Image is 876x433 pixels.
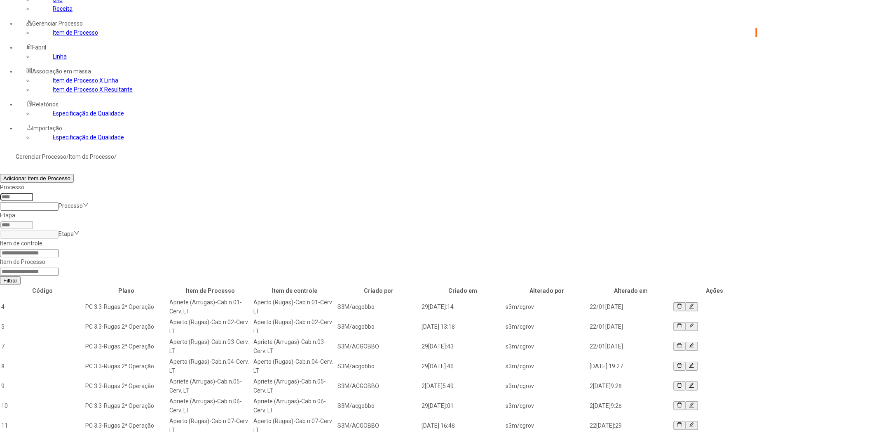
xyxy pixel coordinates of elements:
td: Aperto (Rugas)-Cab.n.02-Cerv. LT [169,317,252,336]
td: 29[DATE]:01 [421,396,504,415]
th: Plano [85,286,168,296]
td: PC 3.3-Rugas 2ª Operação [85,297,168,316]
span: Associação em massa [32,68,91,75]
td: s3m/cgrov [505,337,588,356]
th: Criado em [421,286,504,296]
td: 22/01[DATE] [589,317,672,336]
th: Ações [673,286,757,296]
td: 2[DATE]9:28 [589,377,672,395]
a: Item de Processo [53,29,98,36]
nz-select-placeholder: Etapa [59,231,74,237]
td: 2[DATE]5:49 [421,377,504,395]
th: Código [1,286,84,296]
a: Item de Processo [69,153,114,160]
td: S3M/ACGOBBO [337,337,420,356]
td: PC 3.3-Rugas 2ª Operação [85,396,168,415]
td: s3m/cgrov [505,317,588,336]
td: 9 [1,377,84,395]
td: 2[DATE]9:28 [589,396,672,415]
td: Aperto (Rugas)-Cab.n.04-Cerv. LT [169,357,252,376]
a: Especificação de Qualidade [53,110,124,117]
td: 22/01[DATE] [589,297,672,316]
a: Item de Processo X Linha [53,77,118,84]
a: Item de Processo X Resultante [53,86,133,93]
span: Relatórios [32,101,59,108]
td: 29[DATE]:14 [421,297,504,316]
th: Item de controle [253,286,336,296]
td: 29[DATE]:43 [421,337,504,356]
td: Aperto (Rugas)-Cab.n.04-Cerv. LT [253,357,336,376]
nz-breadcrumb-separator: / [66,153,69,160]
a: Receita [53,5,73,12]
td: S3M/acgobbo [337,357,420,376]
td: 4 [1,297,84,316]
span: Gerenciar Processo [32,20,83,27]
td: Apriete (Arrugas)-Cab.n.03-Cerv. LT [253,337,336,356]
td: Apriete (Arrugas)-Cab.n.05-Cerv. LT [169,377,252,395]
td: Apriete (Arrugas)-Cab.n.05-Cerv. LT [253,377,336,395]
th: Alterado em [589,286,672,296]
span: Adicionar Item de Processo [3,175,70,181]
td: Aperto (Rugas)-Cab.n.03-Cerv. LT [169,337,252,356]
td: PC 3.3-Rugas 2ª Operação [85,377,168,395]
td: S3M/acgobbo [337,317,420,336]
td: 5 [1,317,84,336]
td: 10 [1,396,84,415]
td: PC 3.3-Rugas 2ª Operação [85,357,168,376]
th: Item de Processo [169,286,252,296]
span: Filtrar [3,278,17,284]
span: Fabril [32,44,46,51]
td: Apriete (Arrugas)-Cab.n.06-Cerv. LT [169,396,252,415]
td: S3M/ACGOBBO [337,377,420,395]
td: S3M/acgobbo [337,396,420,415]
nz-select-placeholder: Processo [59,202,83,209]
td: s3m/cgrov [505,357,588,376]
td: Apriete (Arrugas)-Cab.n.01-Cerv. LT [169,297,252,316]
td: PC 3.3-Rugas 2ª Operação [85,317,168,336]
th: Alterado por [505,286,588,296]
td: Aperto (Rugas)-Cab.n.01-Cerv. LT [253,297,336,316]
td: Apriete (Arrugas)-Cab.n.06-Cerv. LT [253,396,336,415]
td: s3m/cgrov [505,297,588,316]
td: Aperto (Rugas)-Cab.n.02-Cerv. LT [253,317,336,336]
td: 7 [1,337,84,356]
a: Especificação de Qualidade [53,134,124,141]
td: [DATE] 19:27 [589,357,672,376]
td: S3M/acgobbo [337,297,420,316]
nz-breadcrumb-separator: / [114,153,117,160]
td: 8 [1,357,84,376]
td: [DATE] 13:18 [421,317,504,336]
td: s3m/cgrov [505,396,588,415]
span: Importação [32,125,62,132]
a: Gerenciar Processo [16,153,66,160]
th: Criado por [337,286,420,296]
td: 29[DATE]:46 [421,357,504,376]
a: Linha [53,53,67,60]
td: PC 3.3-Rugas 2ª Operação [85,337,168,356]
td: s3m/cgrov [505,377,588,395]
td: 22/01[DATE] [589,337,672,356]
